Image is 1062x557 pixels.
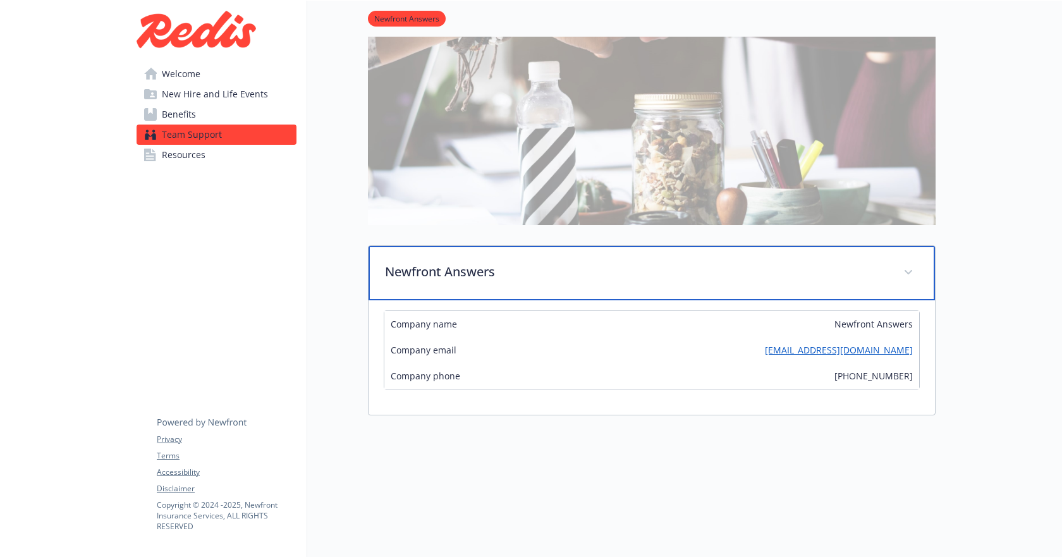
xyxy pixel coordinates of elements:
[834,317,913,331] span: Newfront Answers
[157,467,296,478] a: Accessibility
[391,317,457,331] span: Company name
[157,434,296,445] a: Privacy
[368,12,446,24] a: Newfront Answers
[157,450,296,462] a: Terms
[137,84,296,104] a: New Hire and Life Events
[765,343,913,357] a: [EMAIL_ADDRESS][DOMAIN_NAME]
[162,84,268,104] span: New Hire and Life Events
[369,246,935,300] div: Newfront Answers
[162,145,205,165] span: Resources
[391,369,460,383] span: Company phone
[162,104,196,125] span: Benefits
[369,300,935,415] div: Newfront Answers
[157,499,296,532] p: Copyright © 2024 - 2025 , Newfront Insurance Services, ALL RIGHTS RESERVED
[391,343,456,357] span: Company email
[162,64,200,84] span: Welcome
[137,125,296,145] a: Team Support
[137,64,296,84] a: Welcome
[385,262,888,281] p: Newfront Answers
[834,369,913,383] span: [PHONE_NUMBER]
[162,125,222,145] span: Team Support
[137,145,296,165] a: Resources
[137,104,296,125] a: Benefits
[157,483,296,494] a: Disclaimer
